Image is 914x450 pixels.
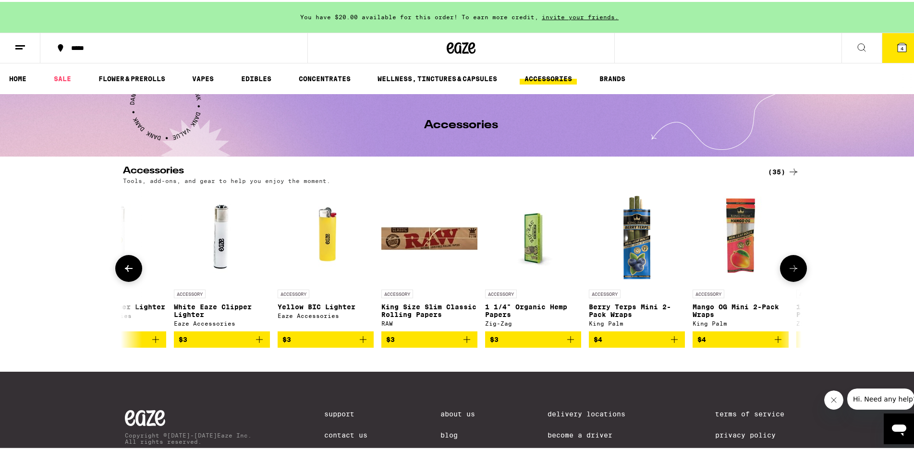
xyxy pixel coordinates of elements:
[485,187,581,283] img: Zig-Zag - 1 1/4" Organic Hemp Papers
[440,408,475,416] a: About Us
[6,7,69,14] span: Hi. Need any help?
[49,71,76,83] a: SALE
[187,71,219,83] a: VAPES
[589,187,685,329] a: Open page for Berry Terps Mini 2-Pack Wraps from King Palm
[373,71,502,83] a: WELLNESS, TINCTURES & CAPSULES
[70,301,166,309] p: Smiley Clipper Lighter
[796,301,892,316] p: 1 1/4" Classic Rolling Papers
[485,187,581,329] a: Open page for 1 1/4" Organic Hemp Papers from Zig-Zag
[520,71,577,83] a: ACCESSORIES
[324,408,367,416] a: Support
[589,301,685,316] p: Berry Terps Mini 2-Pack Wraps
[174,288,206,296] p: ACCESSORY
[70,187,166,283] img: Eaze Accessories - Smiley Clipper Lighter
[697,334,706,341] span: $4
[381,187,477,283] img: RAW - King Size Slim Classic Rolling Papers
[548,408,643,416] a: Delivery Locations
[381,288,413,296] p: ACCESSORY
[179,334,187,341] span: $3
[174,187,270,283] img: Eaze Accessories - White Eaze Clipper Lighter
[485,288,517,296] p: ACCESSORY
[174,318,270,325] div: Eaze Accessories
[485,318,581,325] div: Zig-Zag
[693,329,789,346] button: Add to bag
[693,187,789,329] a: Open page for Mango OG Mini 2-Pack Wraps from King Palm
[278,329,374,346] button: Add to bag
[715,408,797,416] a: Terms of Service
[538,12,622,18] span: invite your friends.
[278,288,309,296] p: ACCESSORY
[381,187,477,329] a: Open page for King Size Slim Classic Rolling Papers from RAW
[294,71,355,83] a: CONCENTRATES
[123,164,752,176] h2: Accessories
[94,71,170,83] a: FLOWER & PREROLLS
[278,311,374,317] div: Eaze Accessories
[282,334,291,341] span: $3
[440,429,475,437] a: Blog
[595,71,630,83] a: BRANDS
[424,118,498,129] h1: Accessories
[693,288,724,296] p: ACCESSORY
[123,176,330,182] p: Tools, add-ons, and gear to help you enjoy the moment.
[796,288,828,296] p: ACCESSORY
[589,187,685,283] img: King Palm - Berry Terps Mini 2-Pack Wraps
[548,429,643,437] a: Become a Driver
[125,430,252,443] p: Copyright © [DATE]-[DATE] Eaze Inc. All rights reserved.
[324,429,367,437] a: Contact Us
[70,187,166,329] a: Open page for Smiley Clipper Lighter from Eaze Accessories
[300,12,538,18] span: You have $20.00 available for this order! To earn more credit,
[381,318,477,325] div: RAW
[693,187,789,283] img: King Palm - Mango OG Mini 2-Pack Wraps
[174,187,270,329] a: Open page for White Eaze Clipper Lighter from Eaze Accessories
[589,288,621,296] p: ACCESSORY
[796,187,892,329] a: Open page for 1 1/4" Classic Rolling Papers from Zig-Zag
[386,334,395,341] span: $3
[70,311,166,317] div: Eaze Accessories
[381,329,477,346] button: Add to bag
[801,334,810,341] span: $4
[278,301,374,309] p: Yellow BIC Lighter
[174,329,270,346] button: Add to bag
[288,187,363,283] img: Eaze Accessories - Yellow BIC Lighter
[485,301,581,316] p: 1 1/4" Organic Hemp Papers
[901,44,903,49] span: 4
[594,334,602,341] span: $4
[381,301,477,316] p: King Size Slim Classic Rolling Papers
[70,329,166,346] button: Add to bag
[824,389,843,408] iframe: Close message
[768,164,799,176] a: (35)
[589,318,685,325] div: King Palm
[796,318,892,325] div: Zig-Zag
[693,301,789,316] p: Mango OG Mini 2-Pack Wraps
[174,301,270,316] p: White Eaze Clipper Lighter
[715,429,797,437] a: Privacy Policy
[485,329,581,346] button: Add to bag
[4,71,31,83] a: HOME
[589,329,685,346] button: Add to bag
[796,187,892,283] img: Zig-Zag - 1 1/4" Classic Rolling Papers
[796,329,892,346] button: Add to bag
[236,71,276,83] a: EDIBLES
[490,334,499,341] span: $3
[693,318,789,325] div: King Palm
[278,187,374,329] a: Open page for Yellow BIC Lighter from Eaze Accessories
